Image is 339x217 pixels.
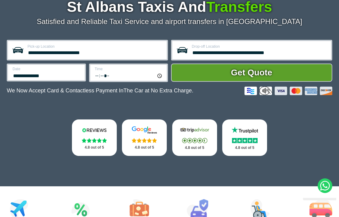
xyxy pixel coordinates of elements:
p: 4.8 out of 5 [179,144,210,152]
label: Date [12,67,81,71]
img: Credit And Debit Cards [244,87,332,95]
p: 4.8 out of 5 [79,144,110,151]
img: Stars [132,138,157,143]
img: Reviews.io [79,126,110,134]
p: 4.8 out of 5 [129,144,160,151]
label: Drop-off Location [192,45,327,48]
span: The Car at No Extra Charge. [123,88,193,94]
a: Tripadvisor Stars 4.8 out of 5 [172,119,217,156]
img: Stars [82,138,107,143]
img: Stars [232,138,258,143]
img: Tripadvisor [179,126,210,134]
p: Satisfied and Reliable Taxi Service and airport transfers in [GEOGRAPHIC_DATA] [7,17,332,26]
a: Trustpilot Stars 4.8 out of 5 [222,119,267,156]
p: 4.8 out of 5 [229,144,260,152]
label: Pick-up Location [27,45,163,48]
img: Stars [182,138,207,143]
iframe: chat widget [301,198,336,214]
a: Reviews.io Stars 4.8 out of 5 [72,119,117,156]
label: Time [95,67,163,71]
img: Google [129,126,160,134]
button: Get Quote [171,64,332,82]
a: Google Stars 4.8 out of 5 [122,119,167,156]
p: We Now Accept Card & Contactless Payment In [7,88,193,94]
img: Trustpilot [229,126,260,134]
